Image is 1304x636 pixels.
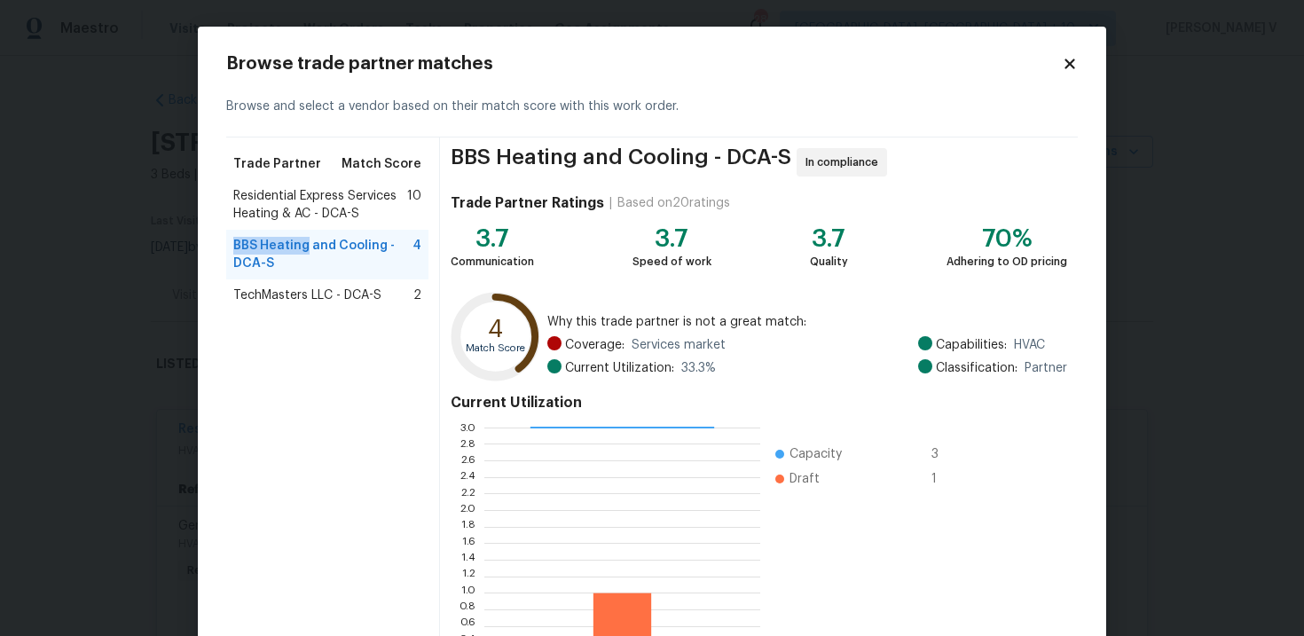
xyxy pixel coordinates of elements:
[461,522,475,532] text: 1.8
[632,230,711,247] div: 3.7
[451,253,534,271] div: Communication
[936,336,1007,354] span: Capabilities:
[565,359,674,377] span: Current Utilization:
[451,194,604,212] h4: Trade Partner Ratings
[412,237,421,272] span: 4
[460,505,475,515] text: 2.0
[226,55,1062,73] h2: Browse trade partner matches
[413,287,421,304] span: 2
[617,194,730,212] div: Based on 20 ratings
[681,359,716,377] span: 33.3 %
[233,287,381,304] span: TechMasters LLC - DCA-S
[233,155,321,173] span: Trade Partner
[1025,359,1067,377] span: Partner
[466,343,525,353] text: Match Score
[1014,336,1045,354] span: HVAC
[462,538,475,548] text: 1.6
[947,253,1067,271] div: Adhering to OD pricing
[407,187,421,223] span: 10
[947,230,1067,247] div: 70%
[233,237,412,272] span: BBS Heating and Cooling - DCA-S
[460,621,475,632] text: 0.6
[789,445,842,463] span: Capacity
[461,587,475,598] text: 1.0
[931,470,960,488] span: 1
[810,253,848,271] div: Quality
[233,187,407,223] span: Residential Express Services Heating & AC - DCA-S
[342,155,421,173] span: Match Score
[460,438,475,449] text: 2.8
[632,336,726,354] span: Services market
[488,317,503,342] text: 4
[451,148,791,177] span: BBS Heating and Cooling - DCA-S
[632,253,711,271] div: Speed of work
[462,571,475,582] text: 1.2
[451,394,1067,412] h4: Current Utilization
[805,153,885,171] span: In compliance
[460,422,475,433] text: 3.0
[936,359,1017,377] span: Classification:
[565,336,625,354] span: Coverage:
[460,472,475,483] text: 2.4
[460,455,475,466] text: 2.6
[547,313,1067,331] span: Why this trade partner is not a great match:
[451,230,534,247] div: 3.7
[810,230,848,247] div: 3.7
[931,445,960,463] span: 3
[226,76,1078,137] div: Browse and select a vendor based on their match score with this work order.
[604,194,617,212] div: |
[789,470,820,488] span: Draft
[459,604,475,615] text: 0.8
[461,554,475,565] text: 1.4
[460,488,475,499] text: 2.2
